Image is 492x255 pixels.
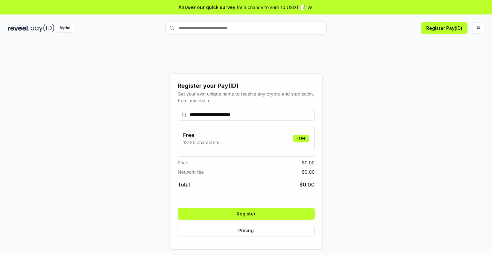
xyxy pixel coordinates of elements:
[302,159,315,166] span: $ 0.00
[178,225,315,236] button: Pricing
[421,22,467,34] button: Register Pay(ID)
[302,168,315,175] span: $ 0.00
[293,135,309,142] div: Free
[183,131,219,139] h3: Free
[178,159,188,166] span: Price
[178,90,315,104] div: Get your own unique name to receive any crypto and stablecoin, from any chain
[179,4,235,11] span: Answer our quick survey
[300,181,315,188] span: $ 0.00
[178,168,204,175] span: Network fee
[237,4,306,11] span: for a chance to earn 10 USDT 📝
[183,139,219,146] p: 13-25 characters
[178,181,190,188] span: Total
[178,81,315,90] div: Register your Pay(ID)
[178,208,315,220] button: Register
[56,24,74,32] div: Alpha
[31,24,54,32] img: pay_id
[8,24,29,32] img: reveel_dark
